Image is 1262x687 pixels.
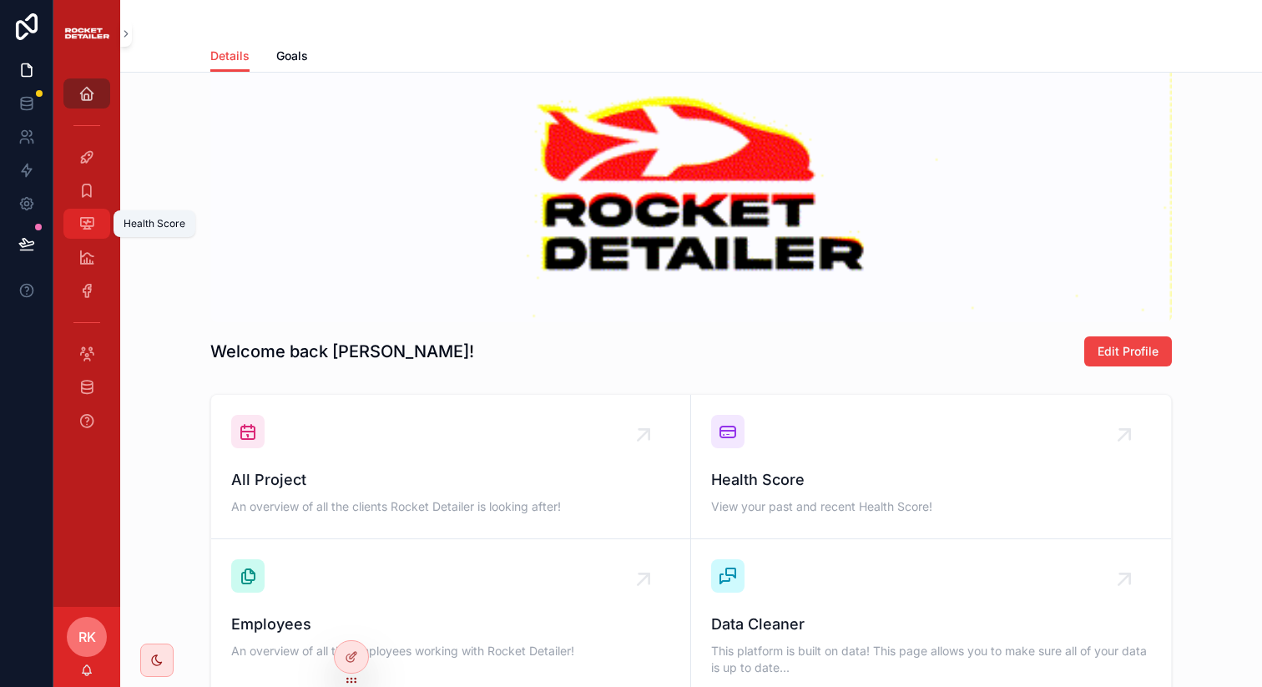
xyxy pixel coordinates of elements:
span: View your past and recent Health Score! [711,498,1151,515]
button: Edit Profile [1084,336,1172,366]
div: scrollable content [53,67,120,457]
span: Employees [231,613,670,636]
span: Data Cleaner [711,613,1151,636]
a: All ProjectAn overview of all the clients Rocket Detailer is looking after! [211,395,691,539]
div: Health Score [124,217,185,230]
a: Goals [276,41,308,74]
a: Health ScoreView your past and recent Health Score! [691,395,1171,539]
span: Details [210,48,250,64]
span: RK [78,627,96,647]
h1: Welcome back [PERSON_NAME]! [210,340,474,363]
a: Details [210,41,250,73]
span: An overview of all the clients Rocket Detailer is looking after! [231,498,670,515]
img: App logo [63,23,110,43]
span: Edit Profile [1098,343,1159,360]
span: Goals [276,48,308,64]
span: All Project [231,468,670,492]
span: Health Score [711,468,1151,492]
span: An overview of all the employees working with Rocket Detailer! [231,643,670,659]
span: This platform is built on data! This page allows you to make sure all of your data is up to date... [711,643,1151,676]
